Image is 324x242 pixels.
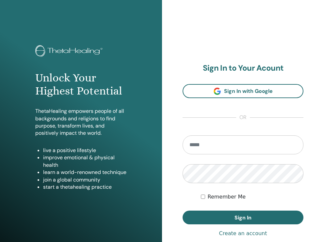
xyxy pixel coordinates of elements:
h2: Sign In to Your Acount [183,63,303,73]
span: or [236,114,250,122]
h1: Unlock Your Highest Potential [35,71,127,98]
li: live a positive lifestyle [43,147,127,154]
a: Create an account [219,230,267,237]
button: Sign In [183,211,303,224]
p: ThetaHealing empowers people of all backgrounds and religions to find purpose, transform lives, a... [35,108,127,137]
li: improve emotional & physical health [43,154,127,169]
span: Sign In [235,214,251,221]
div: Keep me authenticated indefinitely or until I manually logout [201,193,304,201]
a: Sign In with Google [183,84,303,98]
label: Remember Me [208,193,246,201]
li: join a global community [43,176,127,183]
span: Sign In with Google [224,88,273,95]
li: learn a world-renowned technique [43,169,127,176]
li: start a thetahealing practice [43,183,127,191]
